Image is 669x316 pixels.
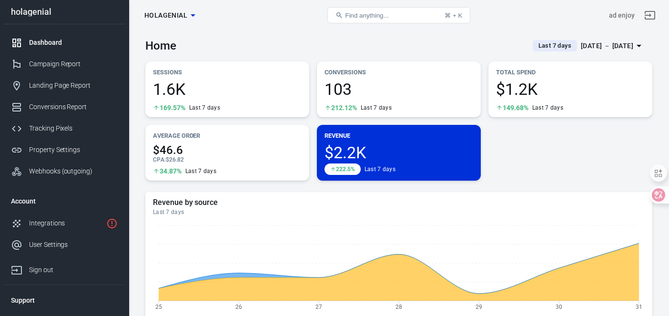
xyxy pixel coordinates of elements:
[29,81,118,91] div: Landing Page Report
[395,303,402,310] tspan: 28
[3,75,125,96] a: Landing Page Report
[476,303,482,310] tspan: 29
[3,118,125,139] a: Tracking Pixels
[29,166,118,176] div: Webhooks (outgoing)
[639,4,661,27] a: Sign out
[144,10,187,21] span: holagenial
[327,7,470,23] button: Find anything...⌘ + K
[556,303,562,310] tspan: 30
[3,8,125,16] div: holagenial
[29,59,118,69] div: Campaign Report
[345,12,388,19] span: Find anything...
[160,168,182,174] span: 34.87%
[3,234,125,255] a: User Settings
[153,67,302,77] p: Sessions
[532,104,563,112] div: Last 7 days
[141,7,199,24] button: holagenial
[525,38,652,54] button: Last 7 days[DATE] － [DATE]
[3,190,125,213] li: Account
[3,32,125,53] a: Dashboard
[3,139,125,161] a: Property Settings
[315,303,322,310] tspan: 27
[235,303,242,310] tspan: 26
[29,240,118,250] div: User Settings
[336,166,355,172] span: 222.5%
[503,104,528,111] span: 149.68%
[106,218,118,229] svg: 3 networks not verified yet
[535,41,575,51] span: Last 7 days
[361,104,392,112] div: Last 7 days
[185,167,216,175] div: Last 7 days
[153,81,302,97] span: 1.6K
[609,10,635,20] div: Account id: 80ocPmht
[29,102,118,112] div: Conversions Report
[324,131,473,141] p: Revenue
[324,81,473,97] span: 103
[3,53,125,75] a: Campaign Report
[445,12,462,19] div: ⌘ + K
[331,104,357,111] span: 212.12%
[160,104,185,111] span: 169.57%
[153,144,302,156] span: $46.6
[3,289,125,312] li: Support
[153,156,166,163] span: CPA :
[29,123,118,133] div: Tracking Pixels
[3,96,125,118] a: Conversions Report
[153,208,645,216] div: Last 7 days
[29,38,118,48] div: Dashboard
[189,104,220,112] div: Last 7 days
[155,303,162,310] tspan: 25
[636,303,642,310] tspan: 31
[3,161,125,182] a: Webhooks (outgoing)
[324,67,473,77] p: Conversions
[365,165,395,173] div: Last 7 days
[581,40,633,52] div: [DATE] － [DATE]
[153,131,302,141] p: Average Order
[3,213,125,234] a: Integrations
[166,156,184,163] span: $26.82
[3,255,125,281] a: Sign out
[29,265,118,275] div: Sign out
[496,67,645,77] p: Total Spend
[153,198,645,207] h5: Revenue by source
[29,145,118,155] div: Property Settings
[29,218,102,228] div: Integrations
[324,144,473,161] span: $2.2K
[145,39,176,52] h3: Home
[496,81,645,97] span: $1.2K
